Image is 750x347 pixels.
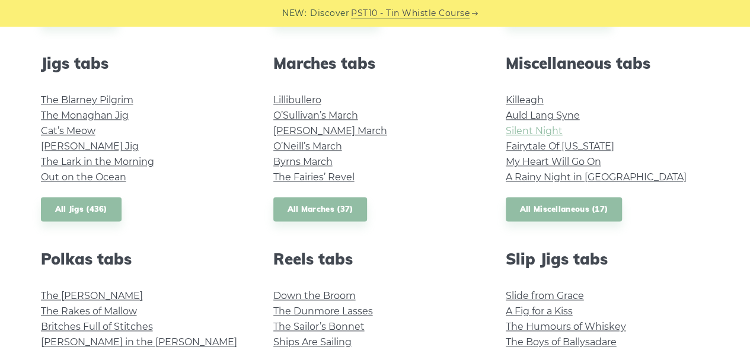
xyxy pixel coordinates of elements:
[506,321,626,332] a: The Humours of Whiskey
[41,197,122,221] a: All Jigs (436)
[273,125,387,136] a: [PERSON_NAME] March
[273,250,477,268] h2: Reels tabs
[41,54,245,72] h2: Jigs tabs
[41,110,129,121] a: The Monaghan Jig
[506,54,710,72] h2: Miscellaneous tabs
[273,305,373,317] a: The Dunmore Lasses
[273,290,356,301] a: Down the Broom
[506,305,573,317] a: A Fig for a Kiss
[41,94,133,106] a: The Blarney Pilgrim
[506,171,687,183] a: A Rainy Night in [GEOGRAPHIC_DATA]
[41,290,143,301] a: The [PERSON_NAME]
[506,141,614,152] a: Fairytale Of [US_STATE]
[41,156,154,167] a: The Lark in the Morning
[41,321,153,332] a: Britches Full of Stitches
[41,250,245,268] h2: Polkas tabs
[273,110,358,121] a: O’Sullivan’s March
[41,305,137,317] a: The Rakes of Mallow
[273,156,333,167] a: Byrns March
[310,7,349,20] span: Discover
[506,290,584,301] a: Slide from Grace
[273,171,355,183] a: The Fairies’ Revel
[351,7,470,20] a: PST10 - Tin Whistle Course
[506,125,563,136] a: Silent Night
[273,141,342,152] a: O’Neill’s March
[41,171,126,183] a: Out on the Ocean
[506,94,544,106] a: Killeagh
[506,197,623,221] a: All Miscellaneous (17)
[506,156,601,167] a: My Heart Will Go On
[506,250,710,268] h2: Slip Jigs tabs
[282,7,307,20] span: NEW:
[41,141,139,152] a: [PERSON_NAME] Jig
[273,321,365,332] a: The Sailor’s Bonnet
[273,197,368,221] a: All Marches (37)
[506,110,580,121] a: Auld Lang Syne
[273,54,477,72] h2: Marches tabs
[273,94,321,106] a: Lillibullero
[41,125,95,136] a: Cat’s Meow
